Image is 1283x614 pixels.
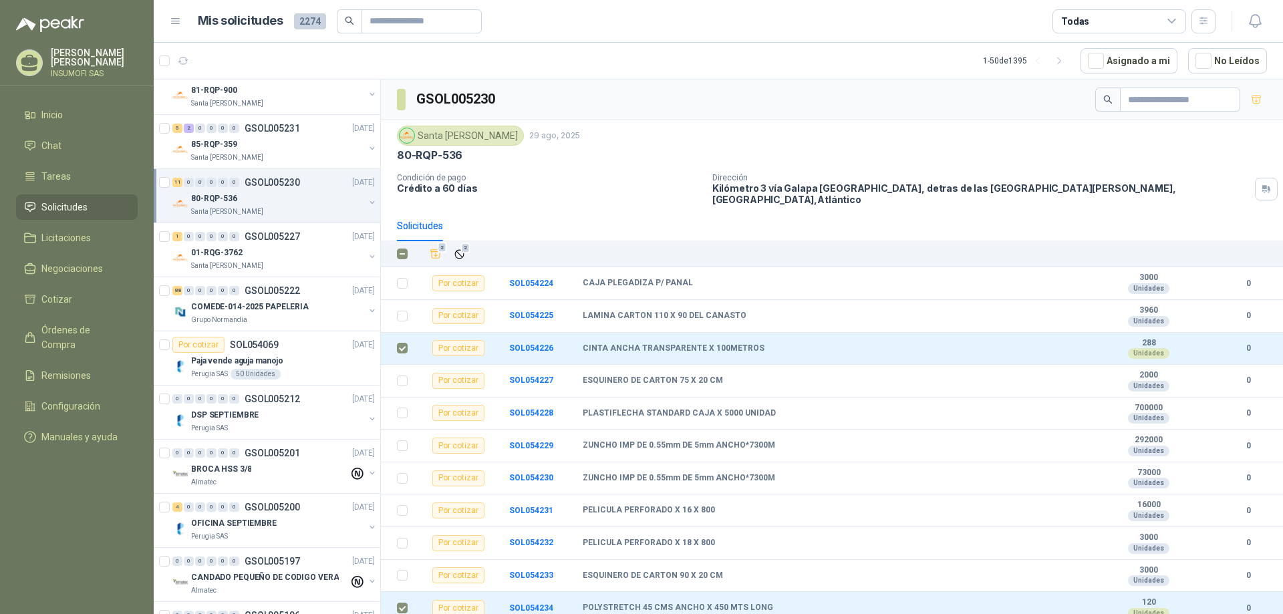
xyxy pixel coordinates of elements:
a: SOL054233 [509,571,553,580]
a: SOL054234 [509,603,553,613]
b: 0 [1230,472,1267,484]
a: Remisiones [16,363,138,388]
a: 0 0 0 0 0 0 GSOL005201[DATE] Company LogoBROCA HSS 3/8Almatec [172,445,378,488]
div: 4 [172,502,182,512]
b: 16000 [1103,500,1195,510]
p: Santa [PERSON_NAME] [191,152,263,163]
b: ZUNCHO IMP DE 0.55mm DE 5mm ANCHO*7300M [583,473,775,484]
b: ZUNCHO IMP DE 0.55mm DE 5mm ANCHO*7300M [583,440,775,451]
p: GSOL005222 [245,286,300,295]
b: SOL054225 [509,311,553,320]
img: Company Logo [172,88,188,104]
a: 5 2 0 0 0 0 GSOL005231[DATE] Company Logo85-RQP-359Santa [PERSON_NAME] [172,120,378,163]
b: 0 [1230,569,1267,582]
button: Asignado a mi [1081,48,1177,73]
img: Company Logo [172,520,188,536]
span: 2 [438,243,447,253]
img: Company Logo [400,128,414,143]
span: Tareas [41,169,71,184]
button: Ignorar [450,245,468,263]
a: Negociaciones [16,256,138,281]
div: Por cotizar [432,567,484,583]
a: Manuales y ayuda [16,424,138,450]
div: 0 [184,448,194,458]
b: POLYSTRETCH 45 CMS ANCHO X 450 MTS LONG [583,603,773,613]
b: 3000 [1103,532,1195,543]
div: 0 [195,502,205,512]
img: Company Logo [172,412,188,428]
div: 0 [218,394,228,404]
img: Company Logo [172,142,188,158]
p: [DATE] [352,285,375,297]
span: Órdenes de Compra [41,323,125,352]
a: SOL054226 [509,343,553,353]
div: Unidades [1128,316,1169,327]
img: Company Logo [172,466,188,482]
b: CAJA PLEGADIZA P/ PANAL [583,278,693,289]
b: SOL054224 [509,279,553,288]
div: 0 [172,394,182,404]
span: Remisiones [41,368,91,383]
div: 50 Unidades [231,369,281,379]
div: Solicitudes [397,218,443,233]
p: Dirección [712,173,1250,182]
p: DSP SEPTIEMBRE [191,409,259,422]
div: Unidades [1128,413,1169,424]
div: Por cotizar [432,308,484,324]
p: Perugia SAS [191,369,228,379]
div: 0 [184,286,194,295]
div: 0 [184,232,194,241]
p: Santa [PERSON_NAME] [191,261,263,271]
span: Configuración [41,399,100,414]
p: [DATE] [352,555,375,568]
a: SOL054230 [509,473,553,482]
div: Por cotizar [432,340,484,356]
a: SOL054228 [509,408,553,418]
div: 0 [184,502,194,512]
h3: GSOL005230 [416,89,497,110]
p: Kilómetro 3 vía Galapa [GEOGRAPHIC_DATA], detras de las [GEOGRAPHIC_DATA][PERSON_NAME], [GEOGRAPH... [712,182,1250,205]
div: 0 [195,557,205,566]
b: CINTA ANCHA TRANSPARENTE X 100METROS [583,343,764,354]
a: 88 0 0 0 0 0 GSOL005222[DATE] Company LogoCOMEDE-014-2025 PAPELERIAGrupo Normandía [172,283,378,325]
b: 700000 [1103,403,1195,414]
div: 0 [218,286,228,295]
span: Cotizar [41,292,72,307]
p: COMEDE-014-2025 PAPELERIA [191,301,309,313]
p: INSUMOFI SAS [51,69,138,78]
a: Por cotizarSOL054069[DATE] Company LogoPaja vende aguja manojoPerugia SAS50 Unidades [154,331,380,386]
img: Company Logo [172,250,188,266]
b: 0 [1230,277,1267,290]
div: 0 [229,232,239,241]
b: 3000 [1103,273,1195,283]
p: 29 ago, 2025 [529,130,580,142]
div: 0 [206,502,217,512]
p: [PERSON_NAME] [PERSON_NAME] [51,48,138,67]
b: 0 [1230,440,1267,452]
div: 0 [195,286,205,295]
div: 0 [229,394,239,404]
p: [DATE] [352,501,375,514]
span: Licitaciones [41,231,91,245]
a: Órdenes de Compra [16,317,138,357]
b: 0 [1230,536,1267,549]
div: 5 [172,124,182,133]
b: 120 [1103,597,1195,608]
b: 2000 [1103,370,1195,381]
div: Por cotizar [432,470,484,486]
h1: Mis solicitudes [198,11,283,31]
img: Company Logo [172,196,188,212]
div: 0 [172,557,182,566]
b: LAMINA CARTON 110 X 90 DEL CANASTO [583,311,746,321]
p: 80-RQP-536 [191,192,237,205]
a: SOL054227 [509,375,553,385]
a: 7 1 0 0 0 0 GSOL005232[DATE] Company Logo81-RQP-900Santa [PERSON_NAME] [172,66,378,109]
div: Unidades [1128,381,1169,392]
a: 4 0 0 0 0 0 GSOL005200[DATE] Company LogoOFICINA SEPTIEMBREPerugia SAS [172,499,378,542]
p: GSOL005230 [245,178,300,187]
a: SOL054229 [509,441,553,450]
a: Licitaciones [16,225,138,251]
div: 0 [195,448,205,458]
